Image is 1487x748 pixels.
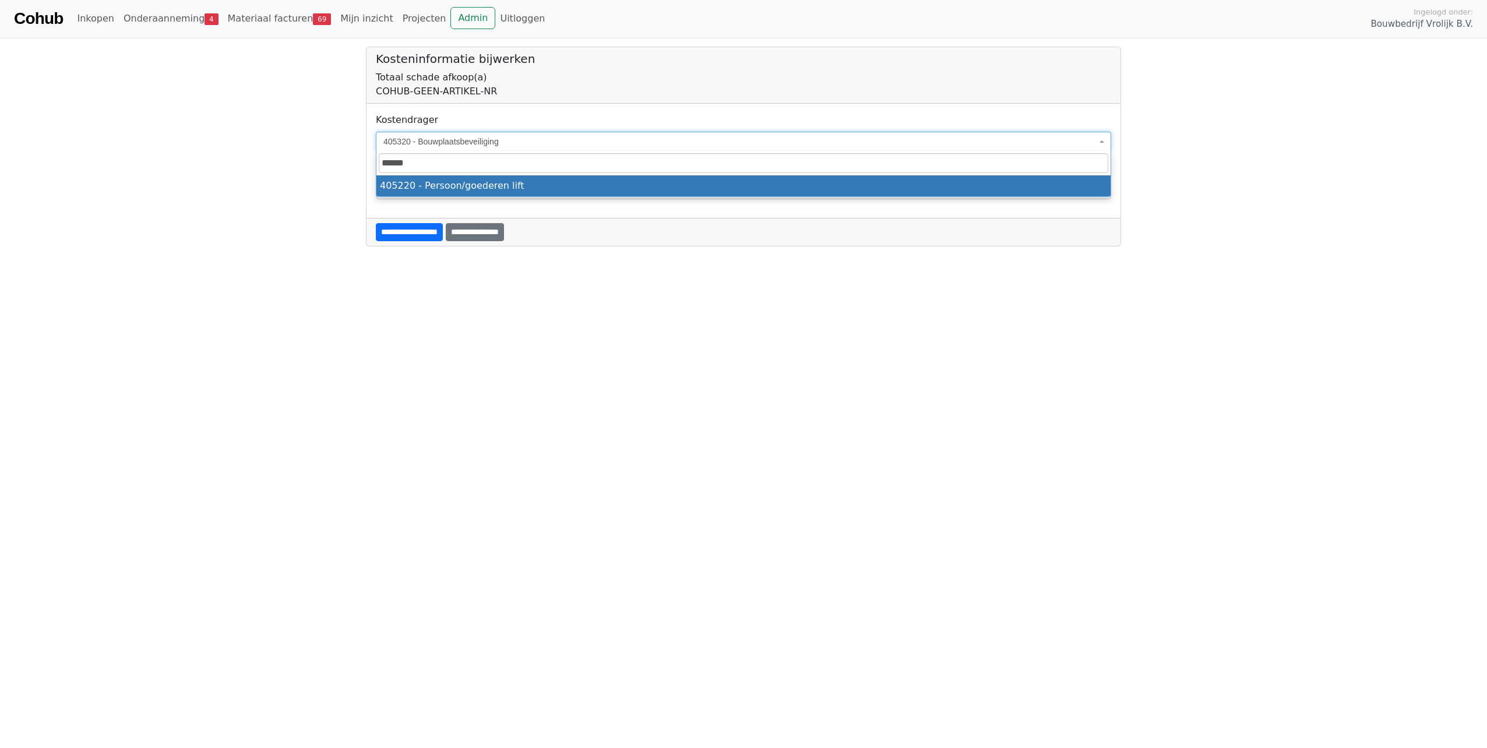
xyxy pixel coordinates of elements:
li: 405220 - Persoon/goederen lift [376,175,1111,196]
a: Uitloggen [495,7,549,30]
label: Kostendrager [376,113,438,127]
a: Inkopen [72,7,118,30]
span: Bouwbedrijf Vrolijk B.V. [1370,17,1473,31]
span: 405320 - Bouwplaatsbeveiliging [383,136,1097,147]
a: Cohub [14,5,63,33]
a: Mijn inzicht [336,7,398,30]
span: 405320 - Bouwplaatsbeveiliging [376,132,1111,151]
div: Totaal schade afkoop(a) [376,70,1111,84]
a: Projecten [398,7,451,30]
span: 69 [313,13,331,25]
a: Materiaal facturen69 [223,7,336,30]
span: Ingelogd onder: [1414,6,1473,17]
a: Onderaanneming4 [119,7,223,30]
a: Admin [450,7,495,29]
h5: Kosteninformatie bijwerken [376,52,1111,66]
div: COHUB-GEEN-ARTIKEL-NR [376,84,1111,98]
span: 4 [205,13,218,25]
